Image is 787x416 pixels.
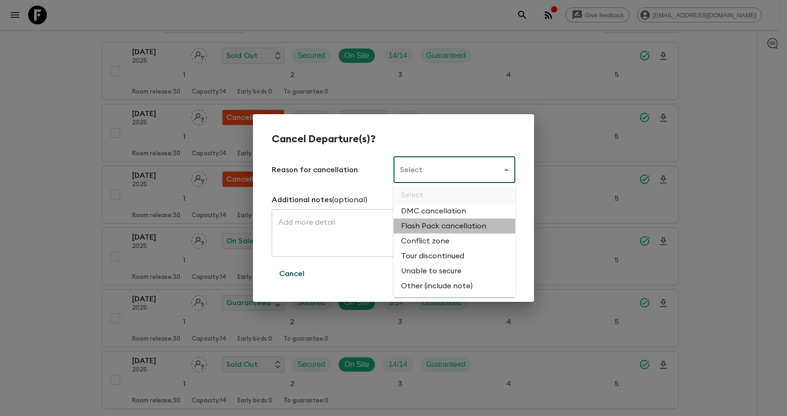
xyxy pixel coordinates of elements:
[393,248,515,263] li: Tour discontinued
[393,278,515,293] li: Other (include note)
[393,234,515,248] li: Conflict zone
[393,204,515,219] li: DMC cancellation
[393,219,515,234] li: Flash Pack cancellation
[393,263,515,278] li: Unable to secure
